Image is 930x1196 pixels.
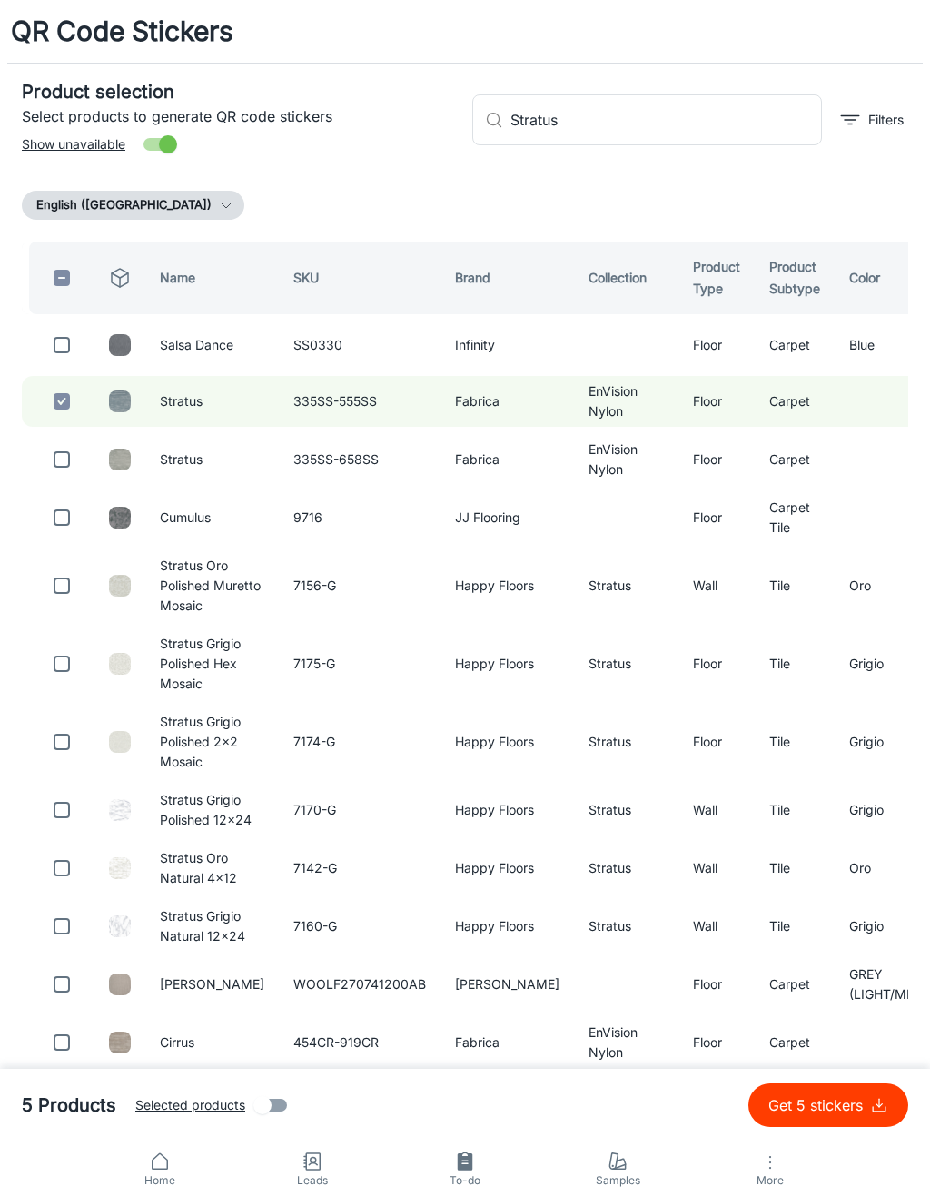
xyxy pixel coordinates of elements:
[279,901,440,952] td: 7160-G
[836,105,908,134] button: filter
[279,959,440,1010] td: WOOLF270741200AB
[755,492,835,543] td: Carpet Tile
[755,242,835,314] th: Product Subtype
[440,242,574,314] th: Brand
[678,434,755,485] td: Floor
[574,242,678,314] th: Collection
[145,628,279,699] td: Stratus Grigio Polished Hex Mosaic
[755,550,835,621] td: Tile
[145,434,279,485] td: Stratus
[145,550,279,621] td: Stratus Oro Polished Muretto Mosaic
[541,1142,694,1196] a: Samples
[11,11,233,52] h1: QR Code Stickers
[694,1142,846,1196] button: More
[94,1172,225,1189] span: Home
[678,843,755,894] td: Wall
[145,707,279,777] td: Stratus Grigio Polished 2x2 Mosaic
[748,1083,908,1127] button: Get 5 stickers
[145,901,279,952] td: Stratus Grigio Natural 12x24
[574,785,678,835] td: Stratus
[678,321,755,369] td: Floor
[22,78,458,105] h5: Product selection
[440,376,574,427] td: Fabrica
[145,321,279,369] td: Salsa Dance
[440,321,574,369] td: Infinity
[755,376,835,427] td: Carpet
[755,1017,835,1068] td: Carpet
[145,785,279,835] td: Stratus Grigio Polished 12x24
[678,707,755,777] td: Floor
[135,1095,245,1115] span: Selected products
[247,1172,378,1189] span: Leads
[705,1173,836,1187] span: More
[279,707,440,777] td: 7174-G
[440,492,574,543] td: JJ Flooring
[574,550,678,621] td: Stratus
[236,1142,389,1196] a: Leads
[440,785,574,835] td: Happy Floors
[279,376,440,427] td: 335SS-555SS
[574,901,678,952] td: Stratus
[440,550,574,621] td: Happy Floors
[440,1017,574,1068] td: Fabrica
[574,707,678,777] td: Stratus
[768,1094,870,1116] p: Get 5 stickers
[279,628,440,699] td: 7175-G
[678,242,755,314] th: Product Type
[755,434,835,485] td: Carpet
[279,321,440,369] td: SS0330
[145,1017,279,1068] td: Cirrus
[868,110,904,130] p: Filters
[574,843,678,894] td: Stratus
[755,785,835,835] td: Tile
[279,1017,440,1068] td: 454CR-919CR
[145,843,279,894] td: Stratus Oro Natural 4x12
[755,901,835,952] td: Tile
[279,785,440,835] td: 7170-G
[400,1172,530,1189] span: To-do
[279,550,440,621] td: 7156-G
[574,1017,678,1068] td: EnVision Nylon
[678,628,755,699] td: Floor
[678,959,755,1010] td: Floor
[678,492,755,543] td: Floor
[279,843,440,894] td: 7142-G
[389,1142,541,1196] a: To-do
[574,628,678,699] td: Stratus
[22,105,458,127] p: Select products to generate QR code stickers
[145,242,279,314] th: Name
[440,959,574,1010] td: [PERSON_NAME]
[279,434,440,485] td: 335SS-658SS
[145,959,279,1010] td: [PERSON_NAME]
[574,376,678,427] td: EnVision Nylon
[552,1172,683,1189] span: Samples
[279,492,440,543] td: 9716
[510,94,822,145] input: Search by SKU, brand, collection...
[145,376,279,427] td: Stratus
[755,707,835,777] td: Tile
[574,434,678,485] td: EnVision Nylon
[440,901,574,952] td: Happy Floors
[755,321,835,369] td: Carpet
[440,707,574,777] td: Happy Floors
[84,1142,236,1196] a: Home
[755,628,835,699] td: Tile
[678,550,755,621] td: Wall
[440,843,574,894] td: Happy Floors
[440,434,574,485] td: Fabrica
[678,901,755,952] td: Wall
[678,1017,755,1068] td: Floor
[145,492,279,543] td: Cumulus
[279,242,440,314] th: SKU
[678,376,755,427] td: Floor
[22,1092,116,1119] h5: 5 Products
[440,628,574,699] td: Happy Floors
[678,785,755,835] td: Wall
[22,191,244,220] button: English ([GEOGRAPHIC_DATA])
[755,959,835,1010] td: Carpet
[22,134,125,154] span: Show unavailable
[755,843,835,894] td: Tile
